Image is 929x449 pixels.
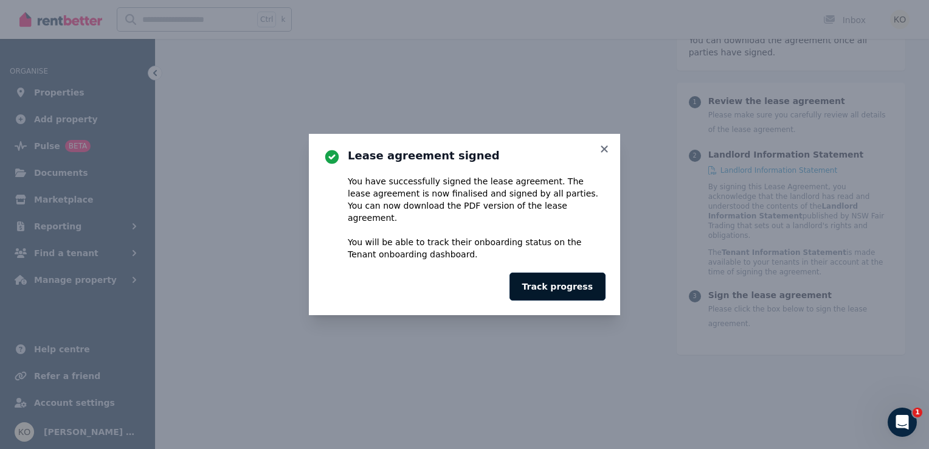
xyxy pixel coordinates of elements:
span: finalised and signed by all parties [452,189,596,198]
button: Track progress [509,273,606,301]
iframe: Intercom live chat [888,408,917,437]
h3: Lease agreement signed [348,148,606,163]
p: You will be able to track their onboarding status on the Tenant onboarding dashboard. [348,236,606,260]
span: 1 [913,408,922,417]
div: You have successfully signed the lease agreement. The lease agreement is now . You can now downlo... [348,175,606,260]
